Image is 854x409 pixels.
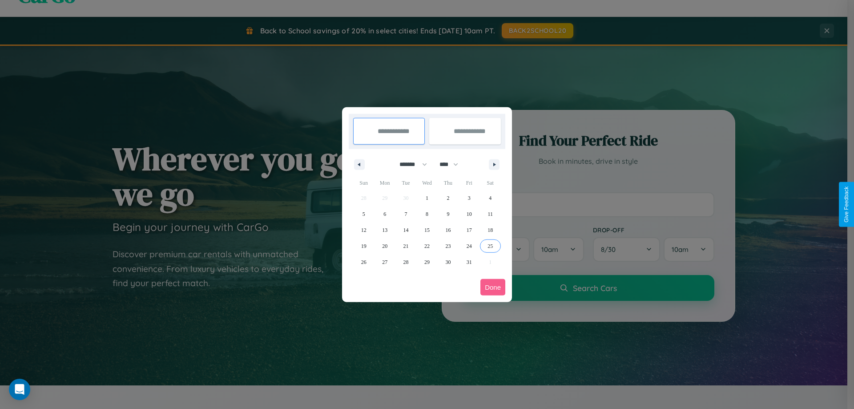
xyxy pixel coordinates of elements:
span: 16 [445,222,451,238]
span: 28 [403,254,409,270]
span: Tue [395,176,416,190]
button: 14 [395,222,416,238]
button: 11 [480,206,501,222]
span: 4 [489,190,491,206]
button: 7 [395,206,416,222]
span: 26 [361,254,367,270]
button: 6 [374,206,395,222]
button: 24 [459,238,479,254]
button: 30 [438,254,459,270]
button: 22 [416,238,437,254]
span: 2 [447,190,449,206]
button: 18 [480,222,501,238]
span: 21 [403,238,409,254]
span: 7 [405,206,407,222]
button: 20 [374,238,395,254]
button: 25 [480,238,501,254]
button: 31 [459,254,479,270]
button: 3 [459,190,479,206]
span: Wed [416,176,437,190]
span: 24 [467,238,472,254]
span: 15 [424,222,430,238]
button: 15 [416,222,437,238]
span: 14 [403,222,409,238]
span: Mon [374,176,395,190]
span: 10 [467,206,472,222]
span: 11 [487,206,493,222]
button: 23 [438,238,459,254]
span: 17 [467,222,472,238]
button: 13 [374,222,395,238]
button: 4 [480,190,501,206]
button: 28 [395,254,416,270]
button: 27 [374,254,395,270]
button: 1 [416,190,437,206]
div: Open Intercom Messenger [9,379,30,400]
button: 19 [353,238,374,254]
button: 9 [438,206,459,222]
span: 13 [382,222,387,238]
span: 22 [424,238,430,254]
button: 12 [353,222,374,238]
span: 1 [426,190,428,206]
span: 12 [361,222,367,238]
button: 10 [459,206,479,222]
button: 21 [395,238,416,254]
span: 31 [467,254,472,270]
button: 5 [353,206,374,222]
button: 26 [353,254,374,270]
button: 16 [438,222,459,238]
span: 19 [361,238,367,254]
span: 30 [445,254,451,270]
span: 5 [363,206,365,222]
span: 9 [447,206,449,222]
button: 2 [438,190,459,206]
span: 18 [487,222,493,238]
span: 25 [487,238,493,254]
button: 29 [416,254,437,270]
button: Done [480,279,505,296]
span: Thu [438,176,459,190]
span: 8 [426,206,428,222]
span: Sat [480,176,501,190]
span: Fri [459,176,479,190]
span: 27 [382,254,387,270]
button: 17 [459,222,479,238]
div: Give Feedback [843,186,850,223]
span: Sun [353,176,374,190]
span: 3 [468,190,471,206]
button: 8 [416,206,437,222]
span: 6 [383,206,386,222]
span: 20 [382,238,387,254]
span: 29 [424,254,430,270]
span: 23 [445,238,451,254]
